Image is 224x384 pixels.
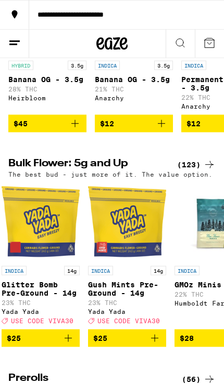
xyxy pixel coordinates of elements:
span: $12 [186,120,201,128]
span: USE CODE VIVA30 [11,317,73,324]
p: INDICA [95,61,120,70]
p: INDICA [181,61,206,70]
p: INDICA [88,266,113,275]
p: Banana OG - 3.5g [8,75,86,84]
span: $25 [7,334,21,342]
span: USE CODE VIVA30 [97,317,160,324]
p: Banana OG - 3.5g [95,75,173,84]
button: Add to bag [2,329,80,347]
span: $45 [14,120,28,128]
p: INDICA [2,266,27,275]
span: $28 [180,334,194,342]
p: The best bud - just more of it. The value option. [8,171,213,178]
a: Open page for Glitter Bomb Pre-Ground - 14g from Yada Yada [2,183,80,329]
img: Yada Yada - Gush Mints Pre-Ground - 14g [88,183,166,261]
span: Hi. Need any help? [7,8,86,18]
div: Heirbloom [8,95,86,101]
a: (123) [177,158,216,171]
span: $25 [93,334,107,342]
div: Yada Yada [88,308,166,315]
img: Yada Yada - Glitter Bomb Pre-Ground - 14g [2,183,80,261]
p: Glitter Bomb Pre-Ground - 14g [2,281,80,297]
p: HYBRID [8,61,33,70]
a: Open page for Gush Mints Pre-Ground - 14g from Yada Yada [88,183,166,329]
div: Anarchy [95,95,173,101]
p: 14g [151,266,166,275]
p: 23% THC [88,299,166,306]
p: INDICA [175,266,200,275]
p: 3.5g [68,61,86,70]
span: $12 [100,120,114,128]
p: 14g [64,266,80,275]
div: Yada Yada [2,308,80,315]
p: 21% THC [95,86,173,92]
h2: Bulk Flower: 5g and Up [8,158,172,171]
p: Gush Mints Pre-Ground - 14g [88,281,166,297]
button: Add to bag [8,115,86,133]
p: 3.5g [154,61,173,70]
button: Add to bag [88,329,166,347]
button: Add to bag [95,115,173,133]
p: 28% THC [8,86,86,92]
p: 23% THC [2,299,80,306]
